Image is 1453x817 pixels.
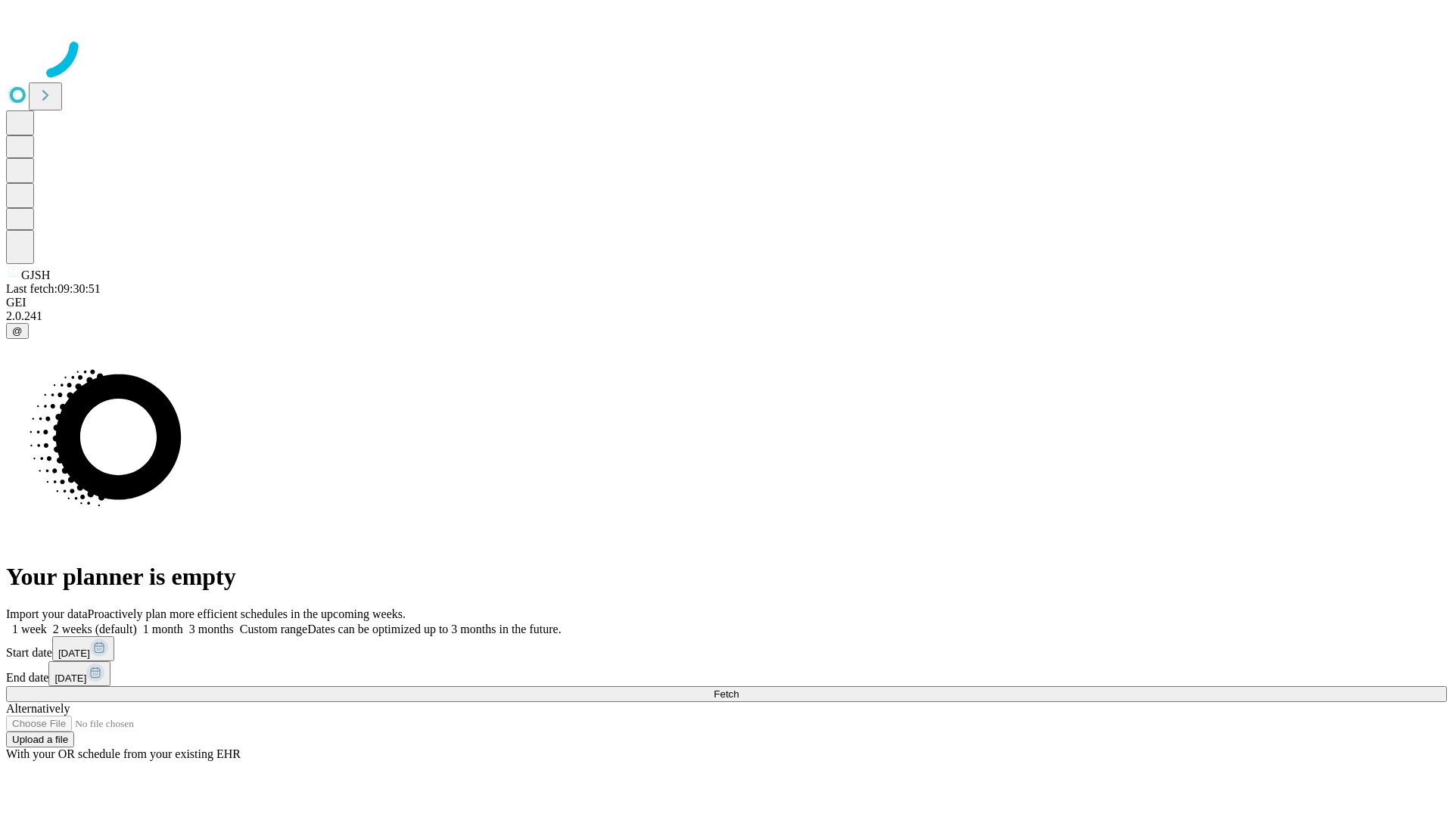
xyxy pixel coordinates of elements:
[714,688,739,700] span: Fetch
[48,661,110,686] button: [DATE]
[189,623,234,635] span: 3 months
[6,702,70,715] span: Alternatively
[6,607,88,620] span: Import your data
[6,732,74,747] button: Upload a file
[6,563,1447,591] h1: Your planner is empty
[6,296,1447,309] div: GEI
[6,309,1447,323] div: 2.0.241
[6,323,29,339] button: @
[6,282,101,295] span: Last fetch: 09:30:51
[54,673,86,684] span: [DATE]
[143,623,183,635] span: 1 month
[6,661,1447,686] div: End date
[53,623,137,635] span: 2 weeks (default)
[6,636,1447,661] div: Start date
[240,623,307,635] span: Custom range
[307,623,561,635] span: Dates can be optimized up to 3 months in the future.
[52,636,114,661] button: [DATE]
[88,607,406,620] span: Proactively plan more efficient schedules in the upcoming weeks.
[6,747,241,760] span: With your OR schedule from your existing EHR
[21,269,50,281] span: GJSH
[58,648,90,659] span: [DATE]
[6,686,1447,702] button: Fetch
[12,623,47,635] span: 1 week
[12,325,23,337] span: @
